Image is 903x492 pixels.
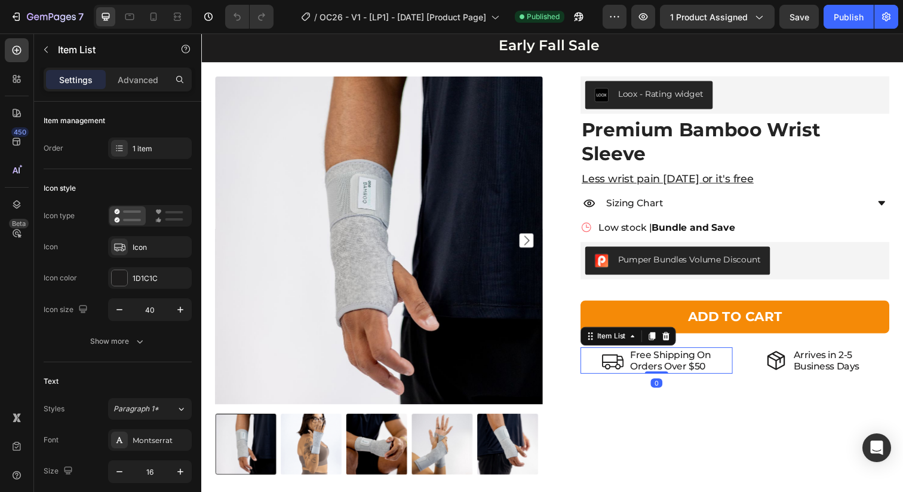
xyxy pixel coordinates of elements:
button: Save [779,5,819,29]
img: loox.png [401,56,416,70]
span: Published [527,11,560,22]
div: Item management [44,115,105,126]
div: Loox - Rating widget [425,56,512,68]
button: 7 [5,5,89,29]
p: Settings [59,74,93,86]
div: Item List [402,304,435,314]
p: Advanced [118,74,158,86]
div: 450 [11,127,29,137]
p: Free Shipping On [438,322,520,334]
p: Arrives in 2-5 [604,322,672,334]
div: Show more [90,335,146,347]
p: Business Days [604,334,672,346]
button: Show more [44,331,192,352]
div: 1 item [133,143,189,154]
p: Low stock | [406,192,545,204]
div: Undo/Redo [225,5,274,29]
div: Pumper Bundles Volume Discount [425,225,571,237]
div: 0 [459,352,471,362]
strong: Bundle and Save [460,192,545,204]
div: Icon [44,242,58,252]
p: Orders Over $50 [438,334,520,346]
button: Publish [824,5,874,29]
div: Icon type [44,210,75,221]
button: Loox - Rating widget [392,48,522,77]
div: Add to Cart [497,282,593,297]
button: Carousel Next Arrow [325,204,339,218]
div: Styles [44,404,64,414]
p: Sizing Chart [413,167,472,179]
button: Paragraph 1* [108,398,192,420]
div: Text [44,376,59,387]
span: / [314,11,317,23]
div: Publish [834,11,864,23]
span: OC26 - V1 - [LP1] - [DATE] [Product Page] [320,11,486,23]
div: Font [44,435,59,445]
div: Icon [133,242,189,253]
div: Beta [9,219,29,228]
p: Item List [58,42,159,57]
p: 7 [78,10,84,24]
h1: Premium Bamboo Wrist Sleeve [387,84,702,136]
div: Montserrat [133,435,189,446]
p: Less wrist pain [DATE] or it's free [388,142,701,155]
div: Icon size [44,302,90,318]
div: Icon color [44,273,77,283]
button: Add to Cart [387,273,702,306]
img: CIumv63twf4CEAE=.png [401,225,416,239]
span: Paragraph 1* [113,404,159,414]
iframe: Design area [201,33,903,492]
div: Size [44,463,75,479]
span: Save [790,12,809,22]
div: Open Intercom Messenger [862,433,891,462]
div: 1D1C1C [133,273,189,284]
span: 1 product assigned [670,11,748,23]
button: 1 product assigned [660,5,775,29]
button: Pumper Bundles Volume Discount [392,218,580,246]
div: Icon style [44,183,76,194]
div: Order [44,143,63,154]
